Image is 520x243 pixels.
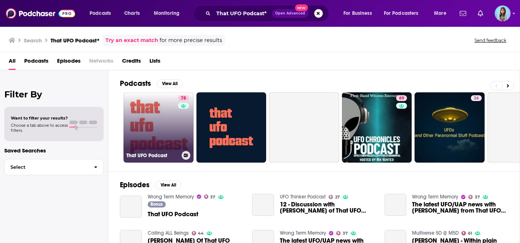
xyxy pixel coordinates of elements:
a: Wrong Term Memory [412,194,458,200]
div: Search podcasts, credits, & more... [200,5,336,22]
a: That UFO Podcast [148,211,198,217]
span: Logged in as ana.predescu.hkr [495,5,511,21]
button: Open AdvancedNew [272,9,308,18]
a: Wrong Term Memory [148,194,194,200]
a: 69 [396,95,407,101]
a: That UFO Podcast [120,196,142,218]
a: Multiverse 5D @ M5D [412,230,459,236]
span: For Podcasters [384,8,419,18]
a: 69 [342,92,412,163]
span: More [434,8,446,18]
a: 37 [468,195,480,199]
button: View All [155,181,181,189]
h3: That UFO Podcast* [51,37,100,44]
span: Select [5,165,88,169]
span: 37 [210,196,215,199]
a: 37 [204,194,216,199]
h2: Episodes [120,180,149,189]
button: open menu [338,8,381,19]
button: open menu [149,8,189,19]
a: 78 [178,95,189,101]
h2: Podcasts [120,79,151,88]
span: 27 [335,196,340,199]
p: Saved Searches [4,147,104,154]
a: 36 [415,92,485,163]
a: The latest UFO/UAP news with Andy from That UFO Podcast [412,201,508,214]
a: 12 - Discussion with Andy McGrillen of That UFO Podcast [252,194,274,216]
a: Try an exact match [105,36,158,45]
button: Send feedback [472,37,508,43]
a: UFO Thinker Podcast [280,194,326,200]
a: Lists [149,55,160,70]
a: PodcastsView All [120,79,183,88]
span: The latest UFO/UAP news with [PERSON_NAME] from That UFO Podcast [412,201,508,214]
h3: Search [24,37,42,44]
img: Podchaser - Follow, Share and Rate Podcasts [6,7,75,20]
img: User Profile [495,5,511,21]
span: Monitoring [154,8,179,18]
input: Search podcasts, credits, & more... [213,8,272,19]
span: Open Advanced [275,12,305,15]
span: Want to filter your results? [11,116,68,121]
a: Calling ALL Beings [148,230,189,236]
a: Podcasts [24,55,48,70]
a: The latest UFO/UAP news with Andy from That UFO Podcast [385,194,407,216]
a: EpisodesView All [120,180,181,189]
span: New [295,4,308,11]
span: For Business [343,8,372,18]
a: 44 [192,231,204,235]
a: Credits [122,55,141,70]
button: View All [157,79,183,88]
span: 44 [198,232,204,235]
span: 61 [468,232,472,235]
a: 37 [336,231,348,235]
button: Show profile menu [495,5,511,21]
span: 69 [399,95,404,102]
a: 12 - Discussion with Andy McGrillen of That UFO Podcast [280,201,376,214]
h3: That UFO Podcast [126,152,179,159]
button: Select [4,159,104,175]
a: Show notifications dropdown [475,7,486,20]
a: All [9,55,16,70]
span: 12 - Discussion with [PERSON_NAME] of That UFO Podcast [280,201,376,214]
span: 37 [343,232,348,235]
span: for more precise results [160,36,222,45]
h2: Filter By [4,89,104,100]
span: 78 [181,95,186,102]
a: 27 [329,195,340,199]
span: 36 [474,95,479,102]
button: open menu [429,8,455,19]
span: Charts [124,8,140,18]
a: Charts [120,8,144,19]
a: 78That UFO Podcast [123,92,194,163]
span: Bonus [151,202,162,206]
span: Choose a tab above to access filters. [11,123,68,133]
a: Wrong Term Memory [280,230,326,236]
a: Episodes [57,55,81,70]
a: 36 [471,95,482,101]
a: 61 [461,231,472,235]
a: Show notifications dropdown [457,7,469,20]
button: open menu [379,8,429,19]
span: 37 [475,196,480,199]
span: Podcasts [90,8,111,18]
button: open menu [84,8,120,19]
span: Networks [89,55,113,70]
